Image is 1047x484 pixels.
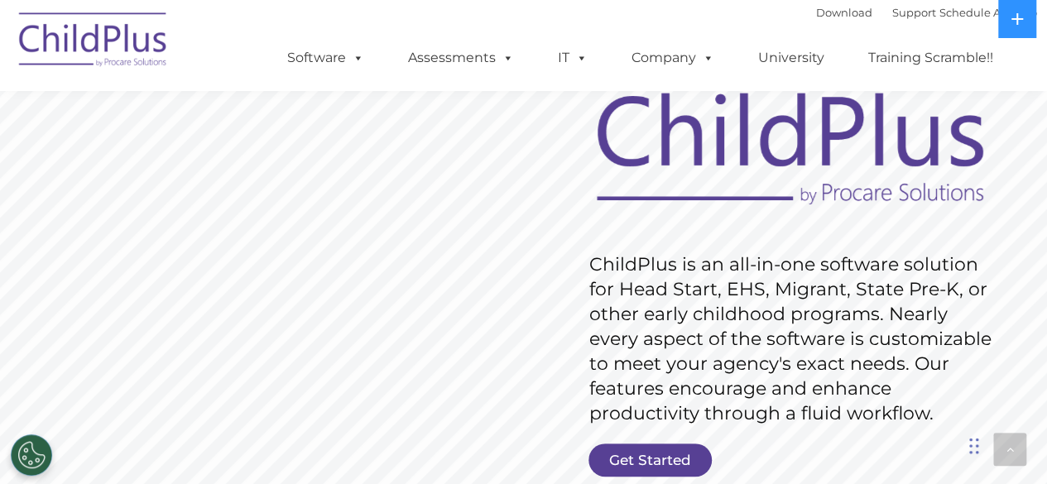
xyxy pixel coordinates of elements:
a: Support [892,6,936,19]
a: Download [816,6,872,19]
a: Training Scramble!! [852,41,1010,74]
a: Schedule A Demo [939,6,1037,19]
a: Get Started [588,443,712,477]
a: University [742,41,841,74]
img: ChildPlus by Procare Solutions [11,1,176,84]
a: Software [271,41,381,74]
font: | [816,6,1037,19]
a: Company [615,41,731,74]
a: Assessments [391,41,531,74]
div: Drag [969,421,979,471]
iframe: Chat Widget [776,305,1047,484]
a: IT [541,41,604,74]
rs-layer: ChildPlus is an all-in-one software solution for Head Start, EHS, Migrant, State Pre-K, or other ... [589,252,1000,426]
button: Cookies Settings [11,434,52,476]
